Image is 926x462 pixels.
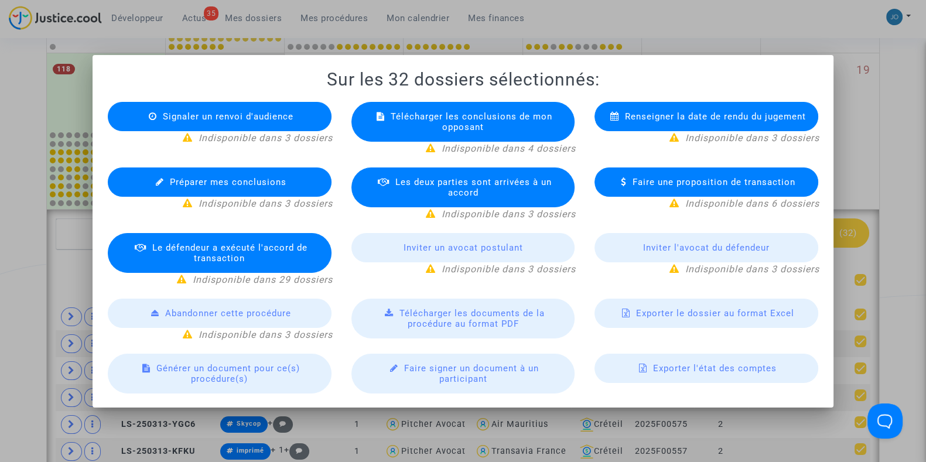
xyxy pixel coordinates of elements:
img: logo_orange.svg [19,19,28,28]
i: Indisponible dans 3 dossiers [199,198,333,209]
i: Indisponible dans 29 dossiers [193,274,333,285]
div: v 4.0.25 [33,19,57,28]
img: tab_domain_overview_orange.svg [47,68,57,77]
i: Indisponible dans 3 dossiers [199,132,333,143]
span: Abandonner cette procédure [165,308,291,319]
iframe: Help Scout Beacon - Open [867,403,903,439]
div: Mots-clés [146,69,179,77]
span: Exporter l'état des comptes [653,363,777,374]
h1: Sur les 32 dossiers sélectionnés: [107,69,819,90]
span: Faire une proposition de transaction [633,177,795,187]
i: Indisponible dans 3 dossiers [685,263,819,275]
i: Indisponible dans 3 dossiers [685,132,819,143]
i: Indisponible dans 3 dossiers [199,329,333,340]
i: Indisponible dans 4 dossiers [442,143,576,154]
span: Signaler un renvoi d'audience [163,111,293,122]
span: Inviter l'avocat du défendeur [643,242,770,253]
span: Le défendeur a exécuté l'accord de transaction [152,242,307,263]
i: Indisponible dans 3 dossiers [442,208,576,220]
img: website_grey.svg [19,30,28,40]
span: Exporter le dossier au format Excel [636,308,794,319]
div: Domaine: [DOMAIN_NAME] [30,30,132,40]
i: Indisponible dans 3 dossiers [442,263,576,275]
span: Inviter un avocat postulant [403,242,522,253]
span: Télécharger les conclusions de mon opposant [391,111,552,132]
i: Indisponible dans 6 dossiers [685,198,819,209]
span: Faire signer un document à un participant [404,363,539,384]
span: Télécharger les documents de la procédure au format PDF [399,308,544,329]
img: tab_keywords_by_traffic_grey.svg [133,68,142,77]
div: Domaine [60,69,90,77]
span: Les deux parties sont arrivées à un accord [395,177,551,198]
span: Renseigner la date de rendu du jugement [625,111,806,122]
span: Préparer mes conclusions [170,177,286,187]
span: Générer un document pour ce(s) procédure(s) [156,363,300,384]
